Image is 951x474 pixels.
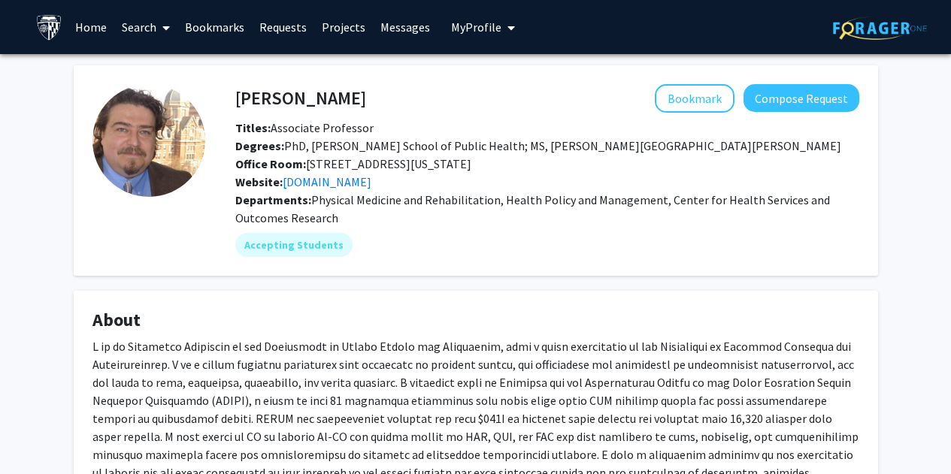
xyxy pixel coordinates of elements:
[177,1,252,53] a: Bookmarks
[235,174,283,189] b: Website:
[451,20,501,35] span: My Profile
[114,1,177,53] a: Search
[235,156,471,171] span: [STREET_ADDRESS][US_STATE]
[235,84,366,112] h4: [PERSON_NAME]
[235,156,306,171] b: Office Room:
[235,138,841,153] span: PhD, [PERSON_NAME] School of Public Health; MS, [PERSON_NAME][GEOGRAPHIC_DATA][PERSON_NAME]
[235,120,271,135] b: Titles:
[235,120,374,135] span: Associate Professor
[373,1,438,53] a: Messages
[235,233,353,257] mat-chip: Accepting Students
[283,174,371,189] a: Opens in a new tab
[235,138,284,153] b: Degrees:
[11,406,64,463] iframe: Chat
[36,14,62,41] img: Johns Hopkins University Logo
[655,84,734,113] button: Add Renan Castillo to Bookmarks
[314,1,373,53] a: Projects
[235,192,311,207] b: Departments:
[92,84,205,197] img: Profile Picture
[235,192,830,225] span: Physical Medicine and Rehabilitation, Health Policy and Management, Center for Health Services an...
[833,17,927,40] img: ForagerOne Logo
[252,1,314,53] a: Requests
[68,1,114,53] a: Home
[92,309,859,331] h4: About
[744,84,859,112] button: Compose Request to Renan Castillo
